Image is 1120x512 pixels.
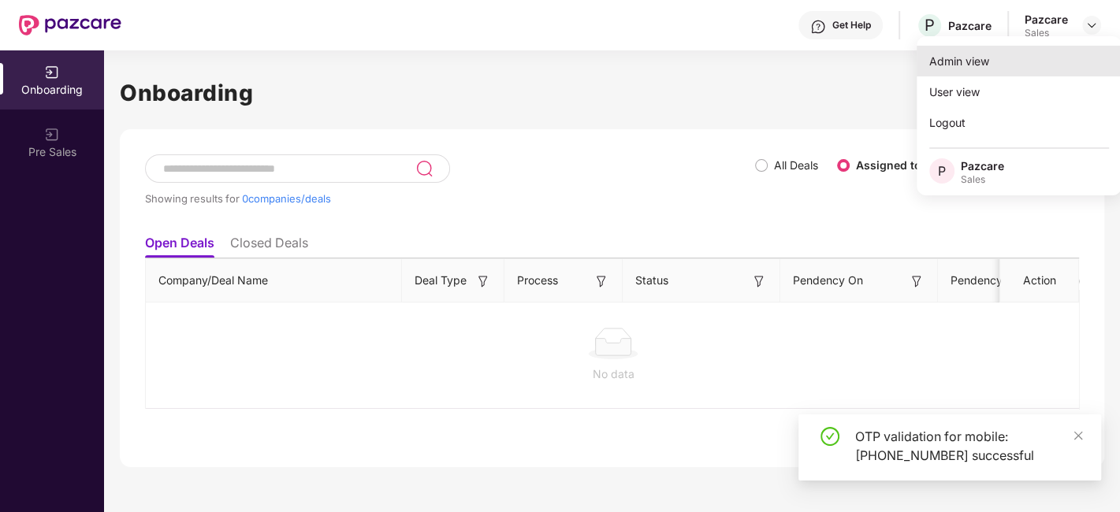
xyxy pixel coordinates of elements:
[44,65,60,80] img: svg+xml;base64,PHN2ZyB3aWR0aD0iMjAiIGhlaWdodD0iMjAiIHZpZXdCb3g9IjAgMCAyMCAyMCIgZmlsbD0ibm9uZSIgeG...
[242,192,331,205] span: 0 companies/deals
[415,272,467,289] span: Deal Type
[855,427,1082,465] div: OTP validation for mobile: [PHONE_NUMBER] successful
[19,15,121,35] img: New Pazcare Logo
[948,18,992,33] div: Pazcare
[820,427,839,446] span: check-circle
[1000,259,1079,302] th: Action
[832,19,871,32] div: Get Help
[517,272,558,289] span: Process
[145,192,755,205] div: Showing results for
[158,365,1068,383] div: No data
[1025,27,1068,39] div: Sales
[938,161,946,180] span: P
[120,76,1104,110] h1: Onboarding
[635,272,668,289] span: Status
[475,273,491,289] img: svg+xml;base64,PHN2ZyB3aWR0aD0iMTYiIGhlaWdodD0iMTYiIHZpZXdCb3g9IjAgMCAxNiAxNiIgZmlsbD0ibm9uZSIgeG...
[593,273,609,289] img: svg+xml;base64,PHN2ZyB3aWR0aD0iMTYiIGhlaWdodD0iMTYiIHZpZXdCb3g9IjAgMCAxNiAxNiIgZmlsbD0ibm9uZSIgeG...
[230,235,308,258] li: Closed Deals
[1085,19,1098,32] img: svg+xml;base64,PHN2ZyBpZD0iRHJvcGRvd24tMzJ4MzIiIHhtbG5zPSJodHRwOi8vd3d3LnczLm9yZy8yMDAwL3N2ZyIgd2...
[951,272,1031,289] span: Pendency
[145,235,214,258] li: Open Deals
[925,16,935,35] span: P
[44,127,60,143] img: svg+xml;base64,PHN2ZyB3aWR0aD0iMjAiIGhlaWdodD0iMjAiIHZpZXdCb3g9IjAgMCAyMCAyMCIgZmlsbD0ibm9uZSIgeG...
[774,158,818,172] label: All Deals
[751,273,767,289] img: svg+xml;base64,PHN2ZyB3aWR0aD0iMTYiIGhlaWdodD0iMTYiIHZpZXdCb3g9IjAgMCAxNiAxNiIgZmlsbD0ibm9uZSIgeG...
[793,272,863,289] span: Pendency On
[938,259,1056,302] th: Pendency
[415,159,433,178] img: svg+xml;base64,PHN2ZyB3aWR0aD0iMjQiIGhlaWdodD0iMjUiIHZpZXdCb3g9IjAgMCAyNCAyNSIgZmlsbD0ibm9uZSIgeG...
[961,173,1004,186] div: Sales
[961,158,1004,173] div: Pazcare
[146,259,402,302] th: Company/Deal Name
[1073,430,1084,441] span: close
[1025,12,1068,27] div: Pazcare
[856,158,941,172] label: Assigned to me
[909,273,925,289] img: svg+xml;base64,PHN2ZyB3aWR0aD0iMTYiIGhlaWdodD0iMTYiIHZpZXdCb3g9IjAgMCAxNiAxNiIgZmlsbD0ibm9uZSIgeG...
[810,19,826,35] img: svg+xml;base64,PHN2ZyBpZD0iSGVscC0zMngzMiIgeG1sbnM9Imh0dHA6Ly93d3cudzMub3JnLzIwMDAvc3ZnIiB3aWR0aD...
